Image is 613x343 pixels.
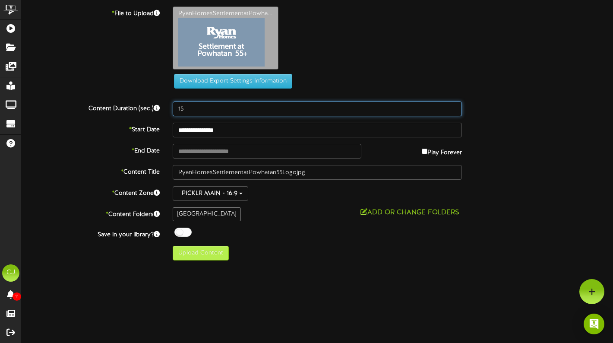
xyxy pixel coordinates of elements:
input: Title of this Content [173,165,462,180]
label: Save in your library? [15,228,166,239]
span: 11 [13,292,21,301]
button: Add or Change Folders [358,207,462,218]
button: Download Export Settings Information [174,74,292,89]
label: Content Duration (sec.) [15,102,166,113]
label: Play Forever [422,144,462,157]
button: Upload Content [173,246,229,260]
div: CJ [2,264,19,282]
label: End Date [15,144,166,156]
input: Play Forever [422,149,427,154]
label: Content Title [15,165,166,177]
button: PICKLR MAIN - 16:9 [173,186,248,201]
label: Content Folders [15,207,166,219]
label: Content Zone [15,186,166,198]
a: Download Export Settings Information [170,78,292,85]
label: File to Upload [15,6,166,18]
div: [GEOGRAPHIC_DATA] [173,207,241,221]
div: Open Intercom Messenger [584,314,604,334]
label: Start Date [15,123,166,134]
